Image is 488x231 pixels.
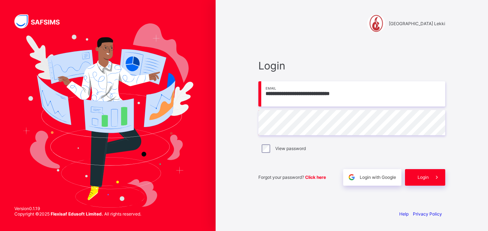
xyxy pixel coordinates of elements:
img: SAFSIMS Logo [14,14,68,28]
span: Login with Google [360,175,396,180]
span: Version 0.1.19 [14,206,141,211]
span: Login [258,59,445,72]
span: Login [418,175,429,180]
a: Help [399,211,409,217]
img: Hero Image [22,23,193,208]
span: Forgot your password? [258,175,326,180]
img: google.396cfc9801f0270233282035f929180a.svg [347,173,356,181]
a: Privacy Policy [413,211,442,217]
label: View password [275,146,306,151]
span: [GEOGRAPHIC_DATA] Lekki [389,21,445,26]
span: Copyright © 2025 All rights reserved. [14,211,141,217]
a: Click here [305,175,326,180]
strong: Flexisaf Edusoft Limited. [51,211,103,217]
